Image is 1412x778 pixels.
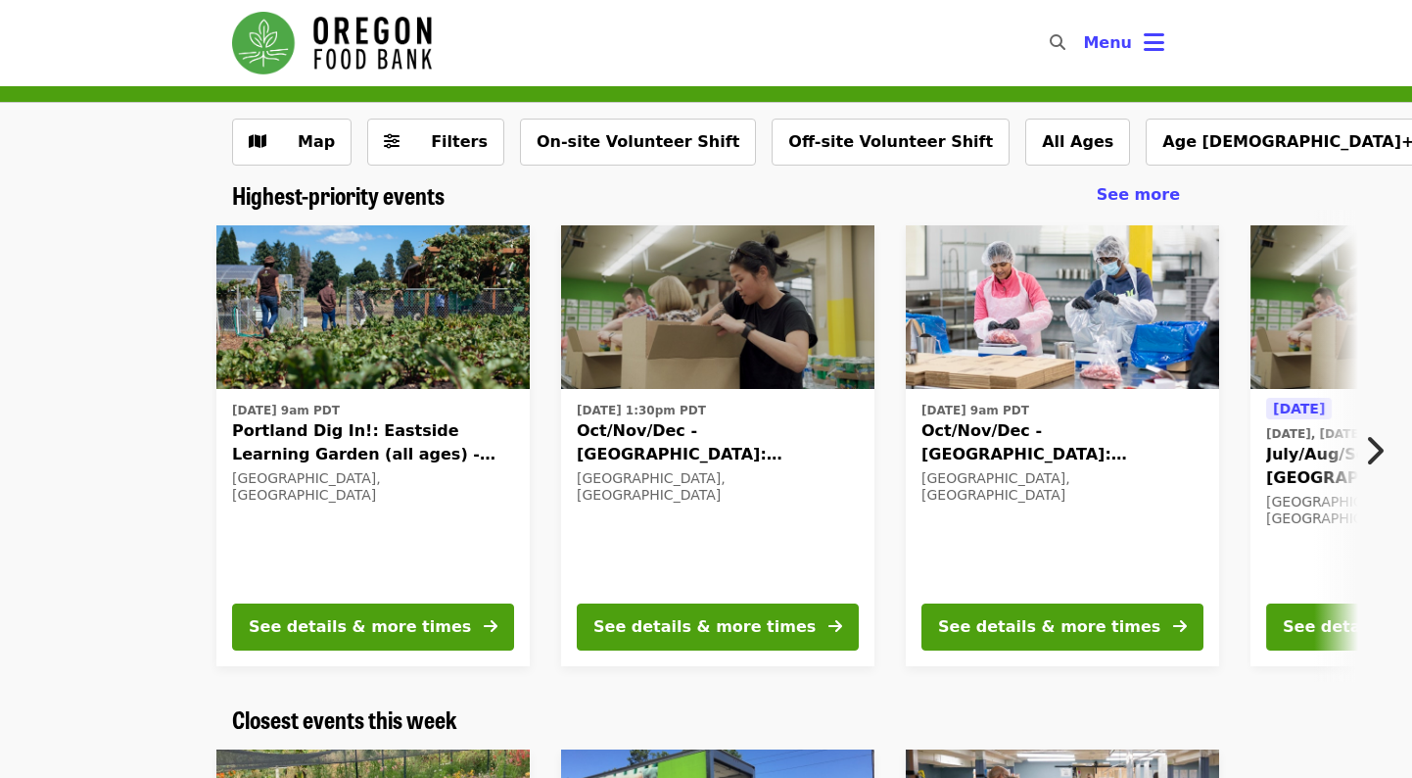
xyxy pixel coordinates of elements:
span: Menu [1083,33,1132,52]
a: See details for "Oct/Nov/Dec - Portland: Repack/Sort (age 8+)" [561,225,874,666]
button: See details & more times [232,604,514,651]
img: Portland Dig In!: Eastside Learning Garden (all ages) - Aug/Sept/Oct organized by Oregon Food Bank [216,225,530,390]
a: See details for "Oct/Nov/Dec - Beaverton: Repack/Sort (age 10+)" [906,225,1219,666]
div: [GEOGRAPHIC_DATA], [GEOGRAPHIC_DATA] [921,470,1203,504]
a: See details for "Portland Dig In!: Eastside Learning Garden (all ages) - Aug/Sept/Oct" [216,225,530,666]
button: All Ages [1025,119,1130,166]
span: Oct/Nov/Dec - [GEOGRAPHIC_DATA]: Repack/Sort (age [DEMOGRAPHIC_DATA]+) [921,419,1203,466]
button: On-site Volunteer Shift [520,119,756,166]
time: [DATE] 1:30pm PDT [577,402,706,419]
button: See details & more times [577,604,859,651]
div: Highest-priority events [216,181,1196,210]
a: Closest events this week [232,705,457,734]
img: Oct/Nov/Dec - Beaverton: Repack/Sort (age 10+) organized by Oregon Food Bank [906,225,1219,390]
button: Toggle account menu [1067,20,1180,67]
button: See details & more times [921,604,1203,651]
span: Oct/Nov/Dec - [GEOGRAPHIC_DATA]: Repack/Sort (age [DEMOGRAPHIC_DATA]+) [577,419,859,466]
a: Highest-priority events [232,181,445,210]
button: Filters (0 selected) [367,119,504,166]
i: search icon [1050,33,1065,52]
span: See more [1097,185,1180,204]
span: Filters [431,132,488,151]
span: Map [298,132,335,151]
i: sliders-h icon [384,132,400,151]
div: See details & more times [938,615,1160,639]
i: arrow-right icon [1173,617,1187,636]
time: [DATE] 9am PDT [921,402,1029,419]
div: Closest events this week [216,705,1196,734]
button: Off-site Volunteer Shift [772,119,1010,166]
i: map icon [249,132,266,151]
a: See more [1097,183,1180,207]
i: arrow-right icon [828,617,842,636]
img: Oct/Nov/Dec - Portland: Repack/Sort (age 8+) organized by Oregon Food Bank [561,225,874,390]
i: bars icon [1144,28,1164,57]
span: Portland Dig In!: Eastside Learning Garden (all ages) - Aug/Sept/Oct [232,419,514,466]
div: [GEOGRAPHIC_DATA], [GEOGRAPHIC_DATA] [232,470,514,504]
div: [GEOGRAPHIC_DATA], [GEOGRAPHIC_DATA] [577,470,859,504]
input: Search [1077,20,1093,67]
div: See details & more times [249,615,471,639]
img: Oregon Food Bank - Home [232,12,432,74]
time: [DATE] 9am PDT [232,402,340,419]
span: Closest events this week [232,702,457,736]
i: arrow-right icon [484,617,497,636]
button: Next item [1347,423,1412,478]
i: chevron-right icon [1364,432,1384,469]
div: See details & more times [593,615,816,639]
span: [DATE] [1273,401,1325,416]
button: Show map view [232,119,352,166]
span: Highest-priority events [232,177,445,212]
